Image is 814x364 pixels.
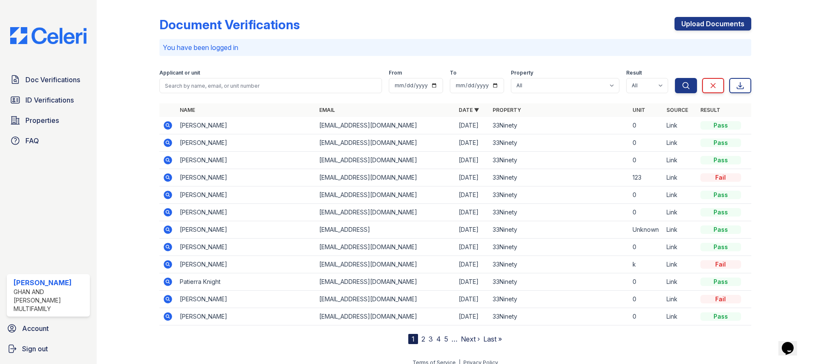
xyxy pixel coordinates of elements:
[663,291,697,308] td: Link
[176,256,316,273] td: [PERSON_NAME]
[663,117,697,134] td: Link
[675,17,751,31] a: Upload Documents
[3,320,93,337] a: Account
[489,308,629,325] td: 33Ninety
[700,225,741,234] div: Pass
[700,107,720,113] a: Result
[14,278,86,288] div: [PERSON_NAME]
[452,334,457,344] span: …
[493,107,521,113] a: Property
[176,204,316,221] td: [PERSON_NAME]
[429,335,433,343] a: 3
[455,117,489,134] td: [DATE]
[489,204,629,221] td: 33Ninety
[663,256,697,273] td: Link
[316,169,455,186] td: [EMAIL_ADDRESS][DOMAIN_NAME]
[7,71,90,88] a: Doc Verifications
[700,295,741,303] div: Fail
[629,169,663,186] td: 123
[3,27,93,44] img: CE_Logo_Blue-a8612792a0a2168367f1c8372b55b34899dd931a85d93a1a3d3e32e68fde9ad4.png
[461,335,480,343] a: Next ›
[629,308,663,325] td: 0
[700,312,741,321] div: Pass
[489,291,629,308] td: 33Ninety
[163,42,748,53] p: You have been logged in
[489,186,629,204] td: 33Ninety
[700,173,741,182] div: Fail
[316,152,455,169] td: [EMAIL_ADDRESS][DOMAIN_NAME]
[489,221,629,239] td: 33Ninety
[159,78,382,93] input: Search by name, email, or unit number
[489,239,629,256] td: 33Ninety
[176,273,316,291] td: Patierra Knight
[455,221,489,239] td: [DATE]
[455,291,489,308] td: [DATE]
[489,117,629,134] td: 33Ninety
[7,132,90,149] a: FAQ
[421,335,425,343] a: 2
[316,134,455,152] td: [EMAIL_ADDRESS][DOMAIN_NAME]
[455,204,489,221] td: [DATE]
[3,340,93,357] a: Sign out
[663,169,697,186] td: Link
[663,239,697,256] td: Link
[316,273,455,291] td: [EMAIL_ADDRESS][DOMAIN_NAME]
[176,239,316,256] td: [PERSON_NAME]
[700,243,741,251] div: Pass
[176,169,316,186] td: [PERSON_NAME]
[14,288,86,313] div: Ghan and [PERSON_NAME] Multifamily
[629,273,663,291] td: 0
[176,117,316,134] td: [PERSON_NAME]
[489,152,629,169] td: 33Ninety
[700,121,741,130] div: Pass
[316,204,455,221] td: [EMAIL_ADDRESS][DOMAIN_NAME]
[455,256,489,273] td: [DATE]
[663,308,697,325] td: Link
[316,186,455,204] td: [EMAIL_ADDRESS][DOMAIN_NAME]
[316,221,455,239] td: [EMAIL_ADDRESS]
[700,139,741,147] div: Pass
[700,278,741,286] div: Pass
[629,186,663,204] td: 0
[22,323,49,333] span: Account
[450,69,457,76] label: To
[180,107,195,113] a: Name
[629,204,663,221] td: 0
[455,152,489,169] td: [DATE]
[626,69,642,76] label: Result
[455,169,489,186] td: [DATE]
[176,221,316,239] td: [PERSON_NAME]
[25,115,59,125] span: Properties
[489,169,629,186] td: 33Ninety
[633,107,645,113] a: Unit
[663,152,697,169] td: Link
[663,204,697,221] td: Link
[176,134,316,152] td: [PERSON_NAME]
[159,69,200,76] label: Applicant or unit
[778,330,806,356] iframe: chat widget
[389,69,402,76] label: From
[455,308,489,325] td: [DATE]
[700,191,741,199] div: Pass
[408,334,418,344] div: 1
[629,152,663,169] td: 0
[319,107,335,113] a: Email
[663,134,697,152] td: Link
[629,256,663,273] td: k
[629,117,663,134] td: 0
[455,186,489,204] td: [DATE]
[511,69,533,76] label: Property
[7,112,90,129] a: Properties
[176,152,316,169] td: [PERSON_NAME]
[316,308,455,325] td: [EMAIL_ADDRESS][DOMAIN_NAME]
[455,134,489,152] td: [DATE]
[316,291,455,308] td: [EMAIL_ADDRESS][DOMAIN_NAME]
[629,221,663,239] td: Unknown
[700,156,741,164] div: Pass
[316,256,455,273] td: [EMAIL_ADDRESS][DOMAIN_NAME]
[489,134,629,152] td: 33Ninety
[7,92,90,108] a: ID Verifications
[459,107,479,113] a: Date ▼
[663,221,697,239] td: Link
